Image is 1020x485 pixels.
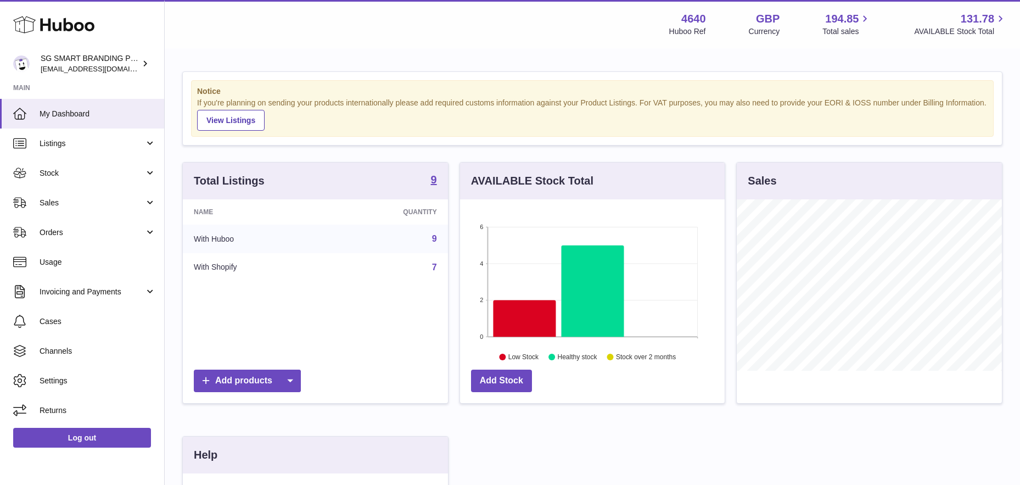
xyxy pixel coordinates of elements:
a: 9 [431,174,437,187]
span: Channels [40,346,156,356]
h3: Total Listings [194,174,265,188]
th: Name [183,199,326,225]
span: Stock [40,168,144,179]
span: Cases [40,316,156,327]
div: If you're planning on sending your products internationally please add required customs informati... [197,98,988,131]
span: Invoicing and Payments [40,287,144,297]
span: 131.78 [961,12,994,26]
span: 194.85 [825,12,859,26]
span: Total sales [822,26,871,37]
text: 2 [480,297,483,303]
span: Sales [40,198,144,208]
span: [EMAIL_ADDRESS][DOMAIN_NAME] [41,64,161,73]
img: uktopsmileshipping@gmail.com [13,55,30,72]
text: Stock over 2 months [616,353,676,361]
text: 6 [480,224,483,230]
text: Healthy stock [557,353,597,361]
a: 194.85 Total sales [822,12,871,37]
a: Log out [13,428,151,448]
span: My Dashboard [40,109,156,119]
strong: Notice [197,86,988,97]
a: Add products [194,370,301,392]
a: Add Stock [471,370,532,392]
strong: 9 [431,174,437,185]
span: Returns [40,405,156,416]
a: View Listings [197,110,265,131]
a: 131.78 AVAILABLE Stock Total [914,12,1007,37]
span: Settings [40,376,156,386]
text: Low Stock [508,353,539,361]
strong: GBP [756,12,780,26]
span: Usage [40,257,156,267]
div: Huboo Ref [669,26,706,37]
a: 9 [432,234,437,243]
strong: 4640 [681,12,706,26]
div: Currency [749,26,780,37]
span: AVAILABLE Stock Total [914,26,1007,37]
td: With Shopify [183,253,326,282]
a: 7 [432,263,437,272]
span: Orders [40,227,144,238]
text: 4 [480,260,483,267]
text: 0 [480,333,483,340]
div: SG SMART BRANDING PTE. LTD. [41,53,139,74]
h3: AVAILABLE Stock Total [471,174,593,188]
th: Quantity [326,199,447,225]
span: Listings [40,138,144,149]
h3: Help [194,448,217,462]
td: With Huboo [183,225,326,253]
h3: Sales [748,174,776,188]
